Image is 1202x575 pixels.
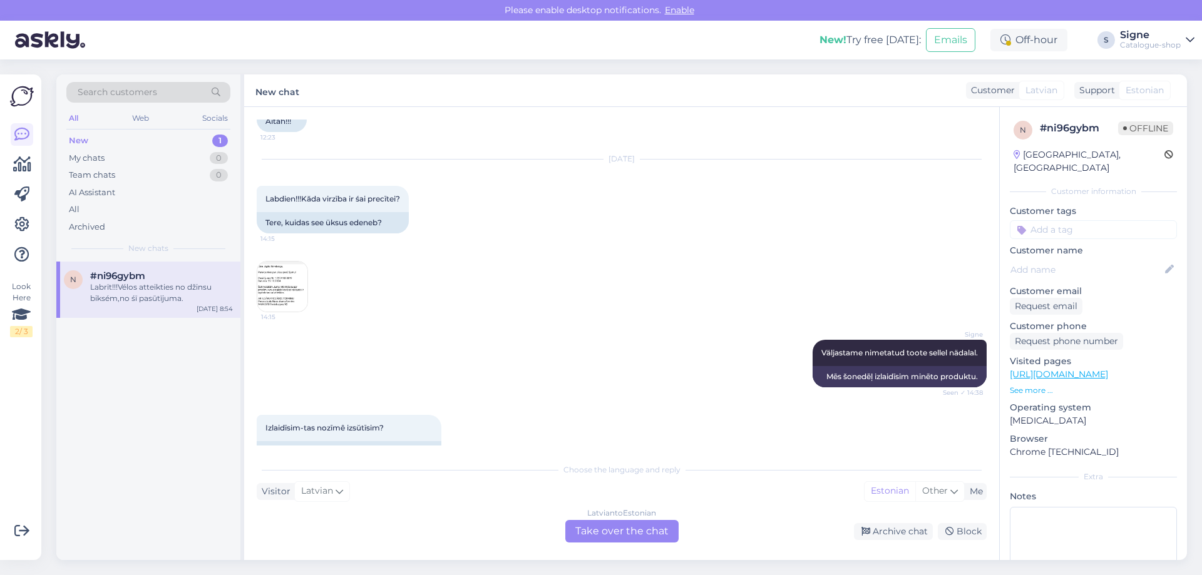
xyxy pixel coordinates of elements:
div: Archive chat [854,523,933,540]
span: Seen ✓ 14:38 [936,388,983,397]
input: Add name [1010,263,1163,277]
p: Browser [1010,432,1177,445]
div: Take over the chat [565,520,679,542]
div: Labrīt!!!Vélos atteikties no džinsu biksém,no śī pasūtījuma. [90,282,233,304]
span: n [70,275,76,284]
div: [GEOGRAPHIC_DATA], [GEOGRAPHIC_DATA] [1014,148,1164,175]
label: New chat [255,82,299,99]
div: S [1097,31,1115,49]
img: Attachment [257,262,307,312]
div: All [66,110,81,126]
div: Request phone number [1010,333,1123,350]
span: Latvian [301,484,333,498]
span: n [1020,125,1026,135]
div: Latvian to Estonian [587,507,656,519]
p: Notes [1010,490,1177,503]
p: See more ... [1010,385,1177,396]
span: Signe [936,330,983,339]
div: Signe [1120,30,1181,40]
div: Tere, kuidas see üksus edeneb? [257,212,409,233]
span: New chats [128,243,168,254]
p: [MEDICAL_DATA] [1010,414,1177,427]
div: Block [938,523,987,540]
div: Visitor [257,485,290,498]
div: New [69,135,88,147]
div: Customer information [1010,186,1177,197]
b: New! [819,34,846,46]
div: Web [130,110,152,126]
span: Latvian [1025,84,1057,97]
div: 0 [210,152,228,165]
span: Estonian [1126,84,1164,97]
div: My chats [69,152,105,165]
div: Aitäh!!! [257,111,307,132]
div: 0 [210,169,228,181]
span: 12:23 [260,133,307,142]
span: Other [922,485,948,496]
div: Estonian [865,482,915,501]
span: 14:15 [260,234,307,243]
div: Extra [1010,471,1177,482]
span: Izlaidīsim-tas nozīmê izsŭtīsim? [265,423,384,432]
div: Me [965,485,983,498]
p: Customer phone [1010,320,1177,333]
div: # ni96gybm [1040,121,1118,136]
p: Operating system [1010,401,1177,414]
div: Request email [1010,298,1082,315]
div: Archived [69,221,105,233]
span: 14:15 [261,312,308,322]
div: All [69,203,80,216]
span: #ni96gybm [90,270,145,282]
button: Emails [926,28,975,52]
div: Try free [DATE]: [819,33,921,48]
div: 1 [212,135,228,147]
div: Catalogue-shop [1120,40,1181,50]
p: Chrome [TECHNICAL_ID] [1010,445,1177,459]
div: Off-hour [990,29,1067,51]
p: Customer name [1010,244,1177,257]
img: Askly Logo [10,84,34,108]
a: [URL][DOMAIN_NAME] [1010,369,1108,380]
div: Look Here [10,281,33,337]
div: AI Assistant [69,186,115,199]
p: Customer email [1010,285,1177,298]
span: Search customers [78,86,157,99]
div: Socials [200,110,230,126]
p: Customer tags [1010,205,1177,218]
div: Mēs šonedēļ izlaidīsim minēto produktu. [813,366,987,387]
div: Team chats [69,169,115,181]
div: Vabastame – kas see tähendab, et saadame? [257,441,441,462]
span: Enable [661,4,698,16]
div: Customer [966,84,1015,97]
div: 2 / 3 [10,326,33,337]
span: Labdien!!!Kăda virzība ir śai precītei? [265,194,400,203]
input: Add a tag [1010,220,1177,239]
div: [DATE] 8:54 [197,304,233,313]
div: Choose the language and reply [257,464,987,476]
span: Väljastame nimetatud toote sellel nädalal. [821,348,978,357]
p: Visited pages [1010,355,1177,368]
span: Offline [1118,121,1173,135]
div: [DATE] [257,153,987,165]
a: SigneCatalogue-shop [1120,30,1194,50]
div: Support [1074,84,1115,97]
